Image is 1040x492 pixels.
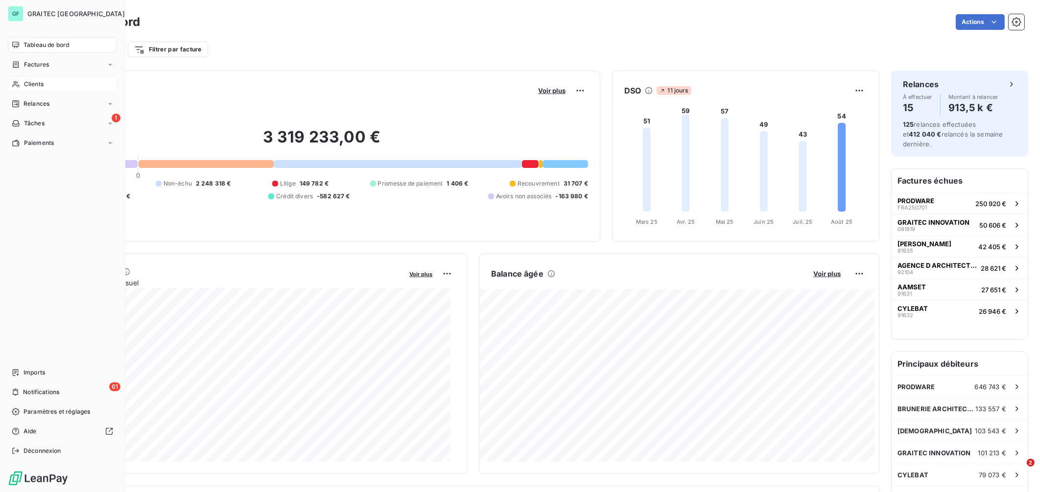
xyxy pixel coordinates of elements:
span: -163 980 € [555,192,588,201]
tspan: Mars 25 [636,218,658,225]
span: -582 627 € [317,192,350,201]
span: GRAITEC INNOVATION [898,449,971,457]
span: Voir plus [813,270,841,278]
span: 42 405 € [978,243,1006,251]
span: 101 213 € [978,449,1006,457]
iframe: Intercom live chat [1007,459,1030,482]
span: AGENCE D ARCHITECTURE A BECHU [898,261,977,269]
span: CYLEBAT [898,471,928,479]
span: 091819 [898,226,915,232]
span: 11 jours [657,86,691,95]
span: 91632 [898,312,913,318]
button: [PERSON_NAME]9193542 405 € [892,235,1028,257]
a: Paiements [8,135,117,151]
span: Voir plus [409,271,432,278]
button: Voir plus [810,269,844,278]
span: 50 606 € [979,221,1006,229]
tspan: Août 25 [831,218,852,225]
h2: 3 319 233,00 € [55,127,588,157]
span: 31 707 € [564,179,588,188]
span: Factures [24,60,49,69]
span: 92104 [898,269,913,275]
button: CYLEBAT9163226 946 € [892,300,1028,322]
h6: Factures échues [892,169,1028,192]
span: 250 920 € [975,200,1006,208]
span: AAMSET [898,283,926,291]
span: Recouvrement [518,179,560,188]
span: Clients [24,80,44,89]
button: AAMSET9163127 651 € [892,279,1028,300]
h6: Balance âgée [491,268,544,280]
span: 103 543 € [975,427,1006,435]
span: 91935 [898,248,913,254]
button: Actions [956,14,1005,30]
a: Factures [8,57,117,72]
h6: Principaux débiteurs [892,352,1028,375]
span: Crédit divers [276,192,313,201]
button: GRAITEC INNOVATION09181950 606 € [892,214,1028,235]
span: [DEMOGRAPHIC_DATA] [898,427,972,435]
span: Paramètres et réglages [24,407,90,416]
tspan: Mai 25 [716,218,734,225]
button: AGENCE D ARCHITECTURE A BECHU9210428 621 € [892,257,1028,279]
span: 1 406 € [447,179,469,188]
span: Relances [24,99,49,108]
span: À effectuer [903,94,932,100]
a: Tableau de bord [8,37,117,53]
span: GRAITEC [GEOGRAPHIC_DATA] [27,10,125,18]
span: Promesse de paiement [378,179,443,188]
span: 1 [112,114,120,122]
a: 1Tâches [8,116,117,131]
span: 149 782 € [300,179,329,188]
div: GF [8,6,24,22]
span: PRODWARE [898,197,934,205]
span: Chiffre d'affaires mensuel [55,278,402,288]
span: PRODWARE [898,383,935,391]
span: 0 [136,171,140,179]
a: Relances [8,96,117,112]
span: Montant à relancer [948,94,998,100]
h6: Relances [903,78,939,90]
span: 412 040 € [909,130,941,138]
span: 125 [903,120,914,128]
span: 28 621 € [981,264,1006,272]
span: Imports [24,368,45,377]
span: BRUNERIE ARCHITECTE [898,405,976,413]
h4: 913,5 k € [948,100,998,116]
span: Aide [24,427,37,436]
span: 26 946 € [979,307,1006,315]
button: Filtrer par facture [128,42,208,57]
span: GRAITEC INNOVATION [898,218,969,226]
button: PRODWAREFRA250701250 920 € [892,192,1028,214]
span: 2 [1027,459,1035,467]
span: Tâches [24,119,45,128]
h6: DSO [624,85,641,96]
span: 61 [109,382,120,391]
span: [PERSON_NAME] [898,240,951,248]
h4: 15 [903,100,932,116]
a: Aide [8,423,117,439]
span: 2 248 318 € [196,179,231,188]
span: relances effectuées et relancés la semaine dernière. [903,120,1003,148]
tspan: Avr. 25 [677,218,695,225]
span: 646 743 € [975,383,1006,391]
span: Avoirs non associés [496,192,552,201]
a: Clients [8,76,117,92]
tspan: Juil. 25 [793,218,812,225]
span: Déconnexion [24,446,61,455]
a: Paramètres et réglages [8,404,117,420]
span: Tableau de bord [24,41,69,49]
span: FRA250701 [898,205,927,211]
button: Voir plus [535,86,568,95]
span: 79 073 € [979,471,1006,479]
a: Imports [8,365,117,380]
span: 91631 [898,291,912,297]
span: Non-échu [164,179,192,188]
button: Voir plus [406,269,435,278]
span: Litige [280,179,296,188]
span: 27 651 € [981,286,1006,294]
img: Logo LeanPay [8,470,69,486]
span: Paiements [24,139,54,147]
span: Voir plus [538,87,566,94]
span: 133 557 € [976,405,1006,413]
